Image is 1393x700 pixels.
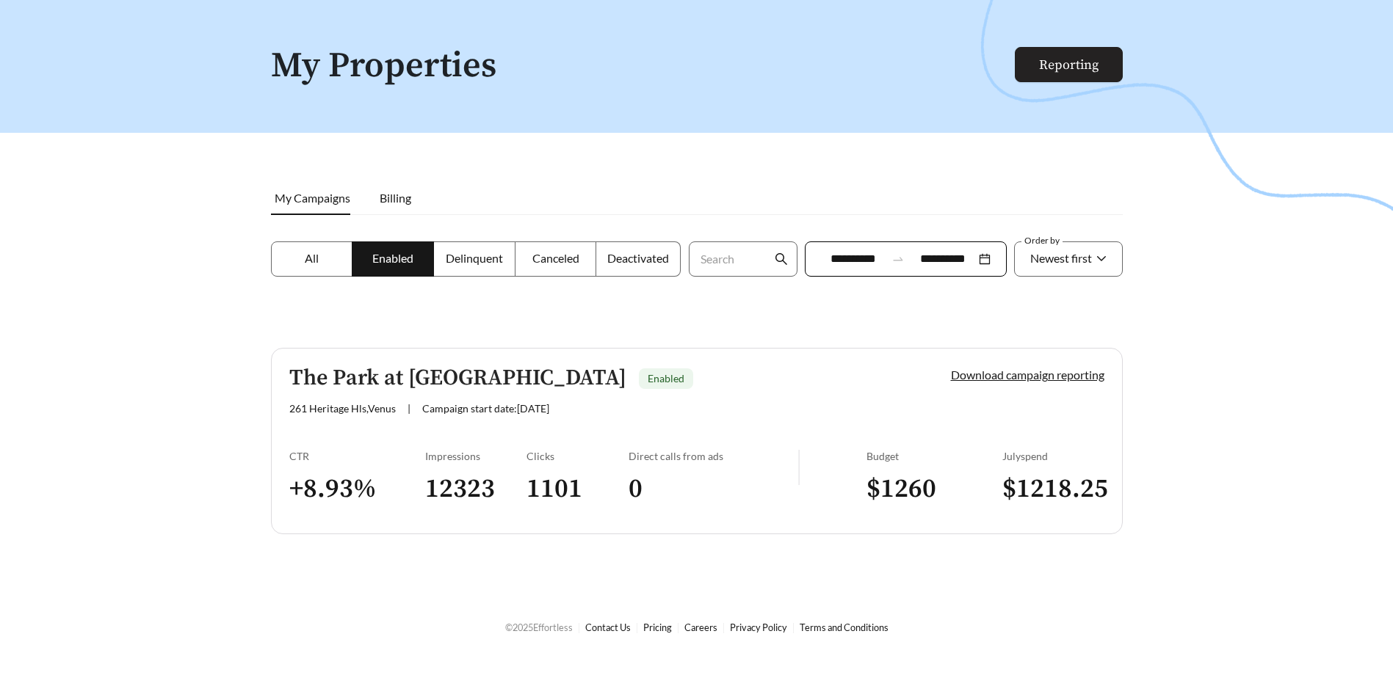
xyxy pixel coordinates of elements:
[1002,450,1104,462] div: July spend
[1030,251,1092,265] span: Newest first
[271,47,1016,86] h1: My Properties
[891,252,905,266] span: to
[422,402,549,415] span: Campaign start date: [DATE]
[629,450,798,462] div: Direct calls from ads
[446,251,503,265] span: Delinquent
[798,450,800,485] img: line
[275,191,350,205] span: My Campaigns
[289,450,425,462] div: CTR
[607,251,669,265] span: Deactivated
[425,450,527,462] div: Impressions
[380,191,411,205] span: Billing
[891,252,905,266] span: swap-right
[1039,56,1099,73] a: Reporting
[951,368,1104,382] a: Download campaign reporting
[1015,47,1123,82] button: Reporting
[289,402,396,415] span: 261 Heritage Hls , Venus
[425,473,527,506] h3: 12323
[532,251,579,265] span: Canceled
[1002,473,1104,506] h3: $ 1218.25
[527,473,629,506] h3: 1101
[866,450,1002,462] div: Budget
[775,252,788,266] span: search
[289,473,425,506] h3: + 8.93 %
[305,251,319,265] span: All
[527,450,629,462] div: Clicks
[408,402,410,415] span: |
[289,366,626,390] h5: The Park at [GEOGRAPHIC_DATA]
[271,348,1123,534] a: The Park at [GEOGRAPHIC_DATA]Enabled261 Heritage Hls,Venus|Campaign start date:[DATE]Download cam...
[866,473,1002,506] h3: $ 1260
[629,473,798,506] h3: 0
[648,372,684,384] span: Enabled
[372,251,413,265] span: Enabled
